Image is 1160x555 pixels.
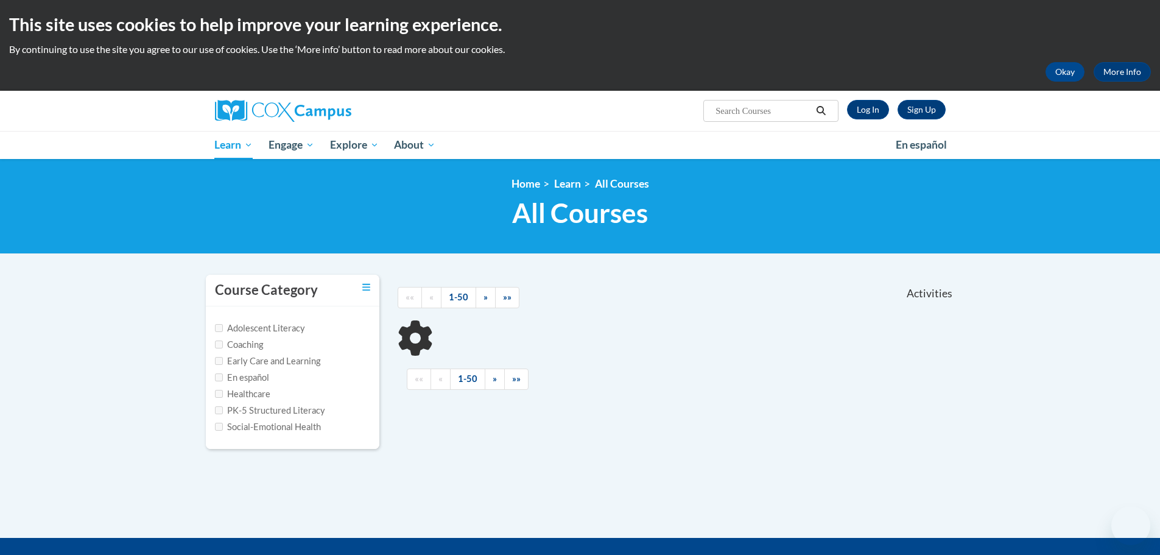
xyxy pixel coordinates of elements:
[215,338,263,352] label: Coaching
[512,197,648,229] span: All Courses
[1111,506,1150,545] iframe: Button to launch messaging window
[9,43,1151,56] p: By continuing to use the site you agree to our use of cookies. Use the ‘More info’ button to read...
[215,373,223,381] input: Checkbox for Options
[898,100,946,119] a: Register
[386,131,443,159] a: About
[362,281,370,294] a: Toggle collapse
[215,322,305,335] label: Adolescent Literacy
[406,292,414,302] span: ««
[215,281,318,300] h3: Course Category
[554,177,581,190] a: Learn
[896,138,947,151] span: En español
[215,420,321,434] label: Social-Emotional Health
[215,357,223,365] input: Checkbox for Options
[269,138,314,152] span: Engage
[512,373,521,384] span: »»
[1046,62,1084,82] button: Okay
[215,341,223,348] input: Checkbox for Options
[441,287,476,308] a: 1-50
[214,138,253,152] span: Learn
[197,131,964,159] div: Main menu
[421,287,441,308] a: Previous
[483,292,488,302] span: »
[888,132,955,158] a: En español
[1094,62,1151,82] a: More Info
[215,387,270,401] label: Healthcare
[207,131,261,159] a: Learn
[215,406,223,414] input: Checkbox for Options
[907,287,952,300] span: Activities
[476,287,496,308] a: Next
[415,373,423,384] span: ««
[394,138,435,152] span: About
[495,287,519,308] a: End
[438,373,443,384] span: «
[215,423,223,431] input: Checkbox for Options
[322,131,387,159] a: Explore
[330,138,379,152] span: Explore
[485,369,505,390] a: Next
[215,355,320,368] label: Early Care and Learning
[261,131,322,159] a: Engage
[847,100,889,119] a: Log In
[215,404,325,417] label: PK-5 Structured Literacy
[504,369,529,390] a: End
[493,373,497,384] span: »
[215,390,223,398] input: Checkbox for Options
[431,369,451,390] a: Previous
[215,324,223,332] input: Checkbox for Options
[215,100,446,122] a: Cox Campus
[407,369,431,390] a: Begining
[9,12,1151,37] h2: This site uses cookies to help improve your learning experience.
[450,369,485,390] a: 1-50
[714,104,812,118] input: Search Courses
[398,287,422,308] a: Begining
[511,177,540,190] a: Home
[429,292,434,302] span: «
[595,177,649,190] a: All Courses
[812,104,830,118] button: Search
[215,371,269,384] label: En español
[503,292,511,302] span: »»
[215,100,351,122] img: Cox Campus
